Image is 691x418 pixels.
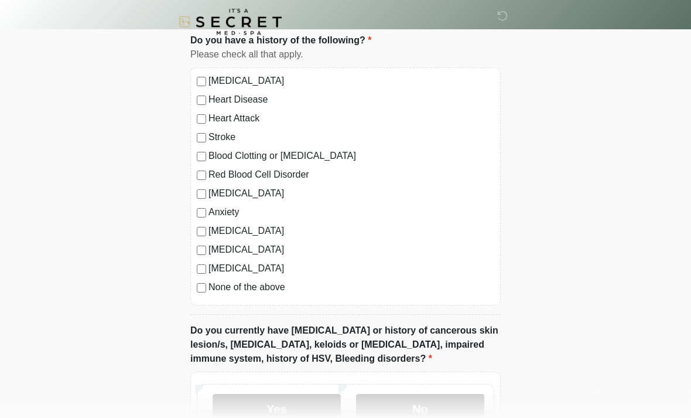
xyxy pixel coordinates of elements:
[197,96,206,106] input: Heart Disease
[197,227,206,237] input: [MEDICAL_DATA]
[197,209,206,218] input: Anxiety
[197,284,206,293] input: None of the above
[208,262,494,276] label: [MEDICAL_DATA]
[208,281,494,295] label: None of the above
[208,168,494,182] label: Red Blood Cell Disorder
[190,324,501,366] label: Do you currently have [MEDICAL_DATA] or history of cancerous skin lesion/s, [MEDICAL_DATA], keloi...
[197,134,206,143] input: Stroke
[208,187,494,201] label: [MEDICAL_DATA]
[197,171,206,181] input: Red Blood Cell Disorder
[208,149,494,164] label: Blood Clotting or [MEDICAL_DATA]
[197,77,206,87] input: [MEDICAL_DATA]
[197,265,206,274] input: [MEDICAL_DATA]
[197,152,206,162] input: Blood Clotting or [MEDICAL_DATA]
[208,131,494,145] label: Stroke
[179,9,282,35] img: It's A Secret Med Spa Logo
[197,115,206,124] input: Heart Attack
[208,243,494,257] label: [MEDICAL_DATA]
[208,74,494,89] label: [MEDICAL_DATA]
[208,225,494,239] label: [MEDICAL_DATA]
[208,93,494,107] label: Heart Disease
[197,246,206,256] input: [MEDICAL_DATA]
[208,112,494,126] label: Heart Attack
[197,190,206,199] input: [MEDICAL_DATA]
[208,206,494,220] label: Anxiety
[190,48,501,62] div: Please check all that apply.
